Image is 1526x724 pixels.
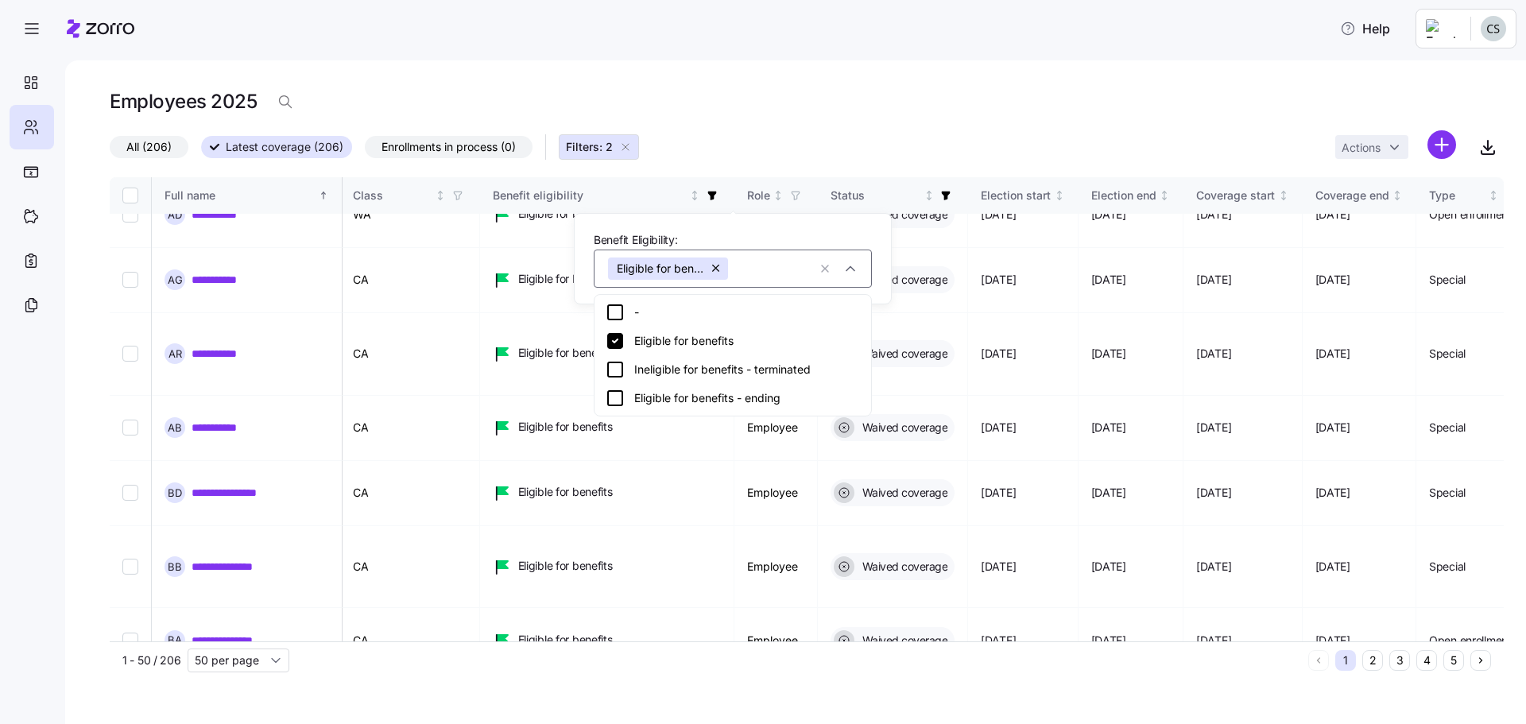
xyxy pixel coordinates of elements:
[1159,190,1170,201] div: Not sorted
[165,187,316,204] div: Full name
[747,187,770,204] div: Role
[1315,346,1350,362] span: [DATE]
[606,360,860,379] div: Ineligible for benefits - terminated
[1196,346,1231,362] span: [DATE]
[1429,420,1466,436] span: Special
[122,485,138,501] input: Select record 23
[858,272,948,288] span: Waived coverage
[1429,559,1466,575] span: Special
[734,526,818,609] td: Employee
[1091,559,1126,575] span: [DATE]
[1443,650,1464,671] button: 5
[689,190,700,201] div: Not sorted
[831,187,921,204] div: Status
[1091,272,1126,288] span: [DATE]
[1315,187,1389,204] div: Coverage end
[1427,130,1456,159] svg: add icon
[110,89,257,114] h1: Employees 2025
[126,137,172,157] span: All (206)
[858,633,948,649] span: Waived coverage
[1362,650,1383,671] button: 2
[1392,190,1403,201] div: Not sorted
[1389,650,1410,671] button: 3
[1315,485,1350,501] span: [DATE]
[1183,177,1303,214] th: Coverage startNot sorted
[818,177,969,214] th: StatusNot sorted
[340,396,480,461] td: CA
[480,177,734,214] th: Benefit eligibilityNot sorted
[340,461,480,526] td: CA
[1335,650,1356,671] button: 1
[168,275,183,285] span: A G
[493,187,687,204] div: Benefit eligibility
[1426,19,1458,38] img: Employer logo
[1342,142,1381,153] span: Actions
[981,207,1016,223] span: [DATE]
[1196,207,1231,223] span: [DATE]
[340,313,480,396] td: CA
[518,558,613,574] span: Eligible for benefits
[1308,650,1329,671] button: Previous page
[773,190,784,201] div: Not sorted
[1429,207,1512,223] span: Open enrollment
[1315,272,1350,288] span: [DATE]
[1196,559,1231,575] span: [DATE]
[226,137,343,157] span: Latest coverage (206)
[1481,16,1506,41] img: 2df6d97b4bcaa7f1b4a2ee07b0c0b24b
[518,206,613,222] span: Eligible for benefits
[1278,190,1289,201] div: Not sorted
[1429,272,1466,288] span: Special
[168,210,182,220] span: A D
[122,652,181,668] span: 1 - 50 / 206
[566,139,613,155] span: Filters: 2
[1196,272,1231,288] span: [DATE]
[1091,187,1156,204] div: Election end
[1196,485,1231,501] span: [DATE]
[122,346,138,362] input: Select record 21
[340,608,480,673] td: CA
[122,207,138,223] input: Select record 19
[981,633,1016,649] span: [DATE]
[1327,13,1403,45] button: Help
[1429,187,1485,204] div: Type
[340,248,480,313] td: CA
[518,419,613,435] span: Eligible for benefits
[734,177,818,214] th: RoleNot sorted
[1315,207,1350,223] span: [DATE]
[122,420,138,436] input: Select record 22
[435,190,446,201] div: Not sorted
[858,207,948,223] span: Waived coverage
[1488,190,1499,201] div: Not sorted
[606,389,860,408] div: Eligible for benefits - ending
[168,349,182,359] span: A R
[734,608,818,673] td: Employee
[1416,650,1437,671] button: 4
[1054,190,1065,201] div: Not sorted
[1340,19,1390,38] span: Help
[168,635,182,645] span: B A
[353,187,432,204] div: Class
[1196,420,1231,436] span: [DATE]
[594,232,677,248] span: Benefit Eligibility:
[1091,207,1126,223] span: [DATE]
[1429,485,1466,501] span: Special
[340,526,480,609] td: CA
[518,345,613,361] span: Eligible for benefits
[981,272,1016,288] span: [DATE]
[981,485,1016,501] span: [DATE]
[318,190,329,201] div: Sorted ascending
[606,303,860,322] div: -
[1196,187,1275,204] div: Coverage start
[924,190,935,201] div: Not sorted
[122,559,138,575] input: Select record 24
[617,257,706,280] span: Eligible for benefits
[858,559,948,575] span: Waived coverage
[168,423,182,433] span: A B
[734,461,818,526] td: Employee
[1335,135,1408,159] button: Actions
[858,485,948,501] span: Waived coverage
[168,562,182,572] span: B B
[858,420,948,436] span: Waived coverage
[340,183,480,248] td: WA
[122,272,138,288] input: Select record 20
